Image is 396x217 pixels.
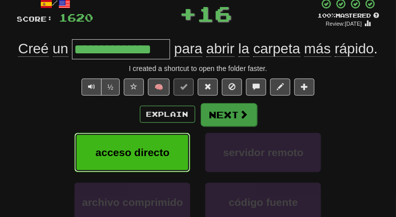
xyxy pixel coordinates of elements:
[246,79,266,96] button: Discuss sentence (alt+u)
[205,133,321,172] button: servidor remoto
[53,41,68,57] span: un
[174,41,202,57] span: para
[318,12,336,19] span: 100 %
[304,41,331,57] span: más
[140,106,195,123] button: Explain
[198,79,218,96] button: Reset to 0% Mastered (alt+r)
[17,63,379,74] div: I created a shortcut to open the folder faster.
[59,11,94,24] span: 1620
[197,1,232,26] span: 16
[174,79,194,96] button: Set this sentence to 100% Mastered (alt+m)
[82,196,183,208] span: archivo comprimido
[222,79,242,96] button: Ignore sentence (alt+i)
[270,79,290,96] button: Edit sentence (alt+d)
[96,147,170,158] span: acceso directo
[223,147,304,158] span: servidor remoto
[101,79,120,96] button: ½
[229,196,298,208] span: código fuente
[17,15,53,23] span: Score:
[326,21,362,27] small: Review: [DATE]
[335,41,374,57] span: rápido
[201,103,257,126] button: Next
[206,41,234,57] span: abrir
[253,41,300,57] span: carpeta
[170,41,377,57] span: .
[318,12,379,20] div: Mastered
[294,79,314,96] button: Add to collection (alt+a)
[239,41,250,57] span: la
[82,79,102,96] button: Play sentence audio (ctl+space)
[124,79,144,96] button: Favorite sentence (alt+f)
[18,41,49,57] span: Creé
[80,79,120,96] div: Text-to-speech controls
[148,79,170,96] button: 🧠
[74,133,190,172] button: acceso directo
